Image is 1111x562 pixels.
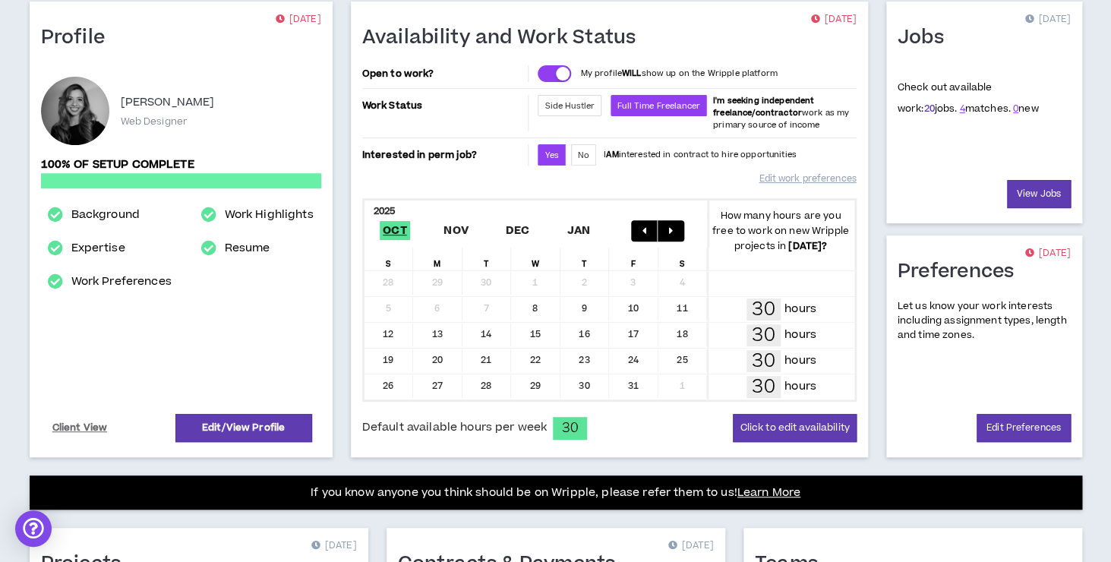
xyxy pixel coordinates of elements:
[810,12,856,27] p: [DATE]
[365,248,414,270] div: S
[413,248,462,270] div: M
[622,68,642,79] strong: WILL
[225,239,270,257] a: Resume
[1013,102,1018,115] a: 0
[380,221,410,240] span: Oct
[707,208,854,254] p: How many hours are you free to work on new Wripple projects in
[121,115,188,128] p: Web Designer
[311,484,800,502] p: If you know anyone you think should be on Wripple, please refer them to us!
[713,95,849,131] span: work as my primary source of income
[578,150,589,161] span: No
[544,100,595,112] span: Side Hustler
[71,239,125,257] a: Expertise
[511,248,560,270] div: W
[959,102,1010,115] span: matches.
[784,378,816,395] p: hours
[15,510,52,547] div: Open Intercom Messenger
[374,204,396,218] b: 2025
[362,68,526,80] p: Open to work?
[737,485,800,500] a: Learn More
[121,93,215,112] p: [PERSON_NAME]
[544,150,558,161] span: Yes
[175,414,312,442] a: Edit/View Profile
[898,299,1071,343] p: Let us know your work interests including assignment types, length and time zones.
[563,221,593,240] span: Jan
[923,102,934,115] a: 20
[759,166,856,192] a: Edit work preferences
[898,260,1026,284] h1: Preferences
[733,414,856,442] button: Click to edit availability
[609,248,658,270] div: F
[1024,12,1070,27] p: [DATE]
[560,248,610,270] div: T
[606,149,618,160] strong: AM
[784,301,816,317] p: hours
[788,239,827,253] b: [DATE] ?
[41,26,117,50] h1: Profile
[41,156,321,173] p: 100% of setup complete
[668,538,713,554] p: [DATE]
[1024,246,1070,261] p: [DATE]
[362,95,526,116] p: Work Status
[580,68,777,80] p: My profile show up on the Wripple platform
[440,221,472,240] span: Nov
[362,144,526,166] p: Interested in perm job?
[977,414,1071,442] a: Edit Preferences
[462,248,512,270] div: T
[502,221,532,240] span: Dec
[784,327,816,343] p: hours
[658,248,708,270] div: S
[1013,102,1039,115] span: new
[784,352,816,369] p: hours
[225,206,314,224] a: Work Highlights
[50,415,110,441] a: Client View
[713,95,814,118] b: I'm seeking independent freelance/contractor
[604,149,797,161] p: I interested in contract to hire opportunities
[923,102,957,115] span: jobs.
[362,26,648,50] h1: Availability and Work Status
[898,26,955,50] h1: Jobs
[362,419,547,436] span: Default available hours per week
[71,273,171,291] a: Work Preferences
[41,77,109,145] div: Karla V.
[275,12,320,27] p: [DATE]
[311,538,356,554] p: [DATE]
[71,206,139,224] a: Background
[898,81,1039,115] p: Check out available work:
[1007,180,1071,208] a: View Jobs
[959,102,964,115] a: 4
